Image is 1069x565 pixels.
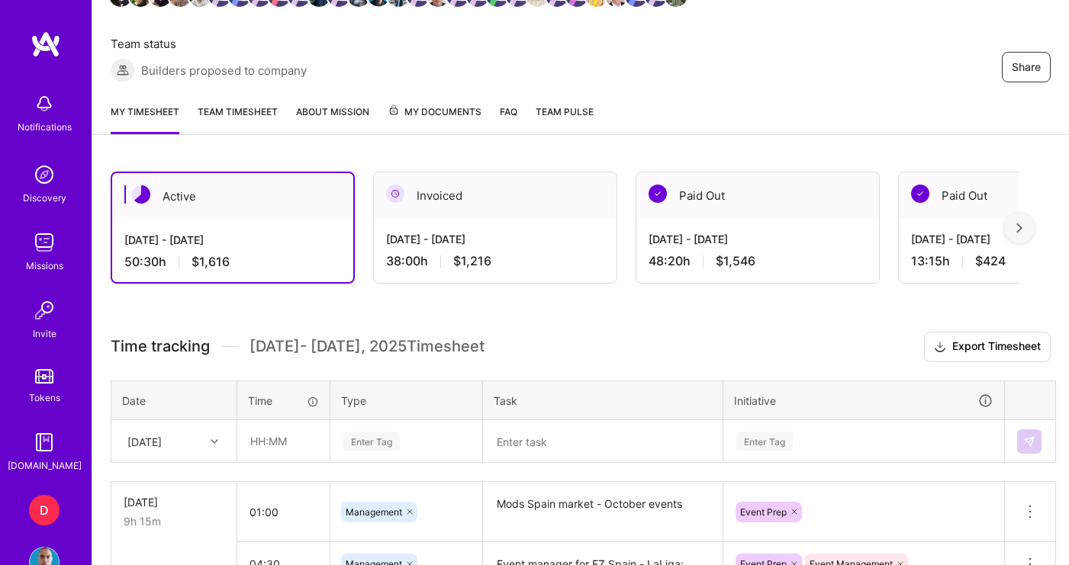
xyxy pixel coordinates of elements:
[250,337,485,356] span: [DATE] - [DATE] , 2025 Timesheet
[124,232,341,248] div: [DATE] - [DATE]
[924,332,1051,362] button: Export Timesheet
[141,63,307,79] span: Builders proposed to company
[33,326,56,342] div: Invite
[330,380,483,420] th: Type
[649,253,867,269] div: 48:20 h
[31,30,61,58] img: logo
[111,380,237,420] th: Date
[124,494,224,510] div: [DATE]
[26,258,63,274] div: Missions
[453,253,491,269] span: $1,216
[111,104,179,134] a: My timesheet
[536,104,594,134] a: Team Pulse
[911,185,929,203] img: Paid Out
[1016,223,1022,233] img: right
[238,421,329,461] input: HH:MM
[736,429,793,453] div: Enter Tag
[23,190,66,206] div: Discovery
[29,495,60,525] div: D
[124,254,341,270] div: 50:30 h
[29,159,60,190] img: discovery
[734,392,993,409] div: Initiative
[388,104,481,134] a: My Documents
[649,231,867,247] div: [DATE] - [DATE]
[18,119,72,135] div: Notifications
[198,104,278,134] a: Team timesheet
[1023,435,1035,448] img: Submit
[211,438,218,445] i: icon Chevron
[111,36,307,52] span: Team status
[8,457,82,474] div: [DOMAIN_NAME]
[248,393,319,409] div: Time
[934,339,946,355] i: icon Download
[536,106,594,117] span: Team Pulse
[29,227,60,258] img: teamwork
[237,492,330,532] input: HH:MM
[192,254,230,270] span: $1,616
[636,172,879,219] div: Paid Out
[716,253,755,269] span: $1,546
[388,104,481,120] span: My Documents
[29,88,60,119] img: bell
[124,513,224,529] div: 9h 15m
[386,231,604,247] div: [DATE] - [DATE]
[111,58,135,82] img: Builders proposed to company
[346,506,402,518] span: Management
[386,185,404,203] img: Invoiced
[111,337,210,356] span: Time tracking
[35,369,53,384] img: tokens
[132,185,150,204] img: Active
[483,380,723,420] th: Task
[1002,52,1051,82] button: Share
[25,495,63,525] a: D
[127,433,162,449] div: [DATE]
[485,483,721,541] textarea: Mods Spain market - October events
[975,253,1006,269] span: $424
[112,173,353,220] div: Active
[386,253,604,269] div: 38:00 h
[1012,59,1041,75] span: Share
[649,185,667,203] img: Paid Out
[29,390,60,406] div: Tokens
[29,427,60,457] img: guide book
[500,104,517,134] a: FAQ
[343,429,400,453] div: Enter Tag
[740,506,787,518] span: Event Prep
[296,104,369,134] a: About Mission
[29,295,60,326] img: Invite
[374,172,617,219] div: Invoiced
